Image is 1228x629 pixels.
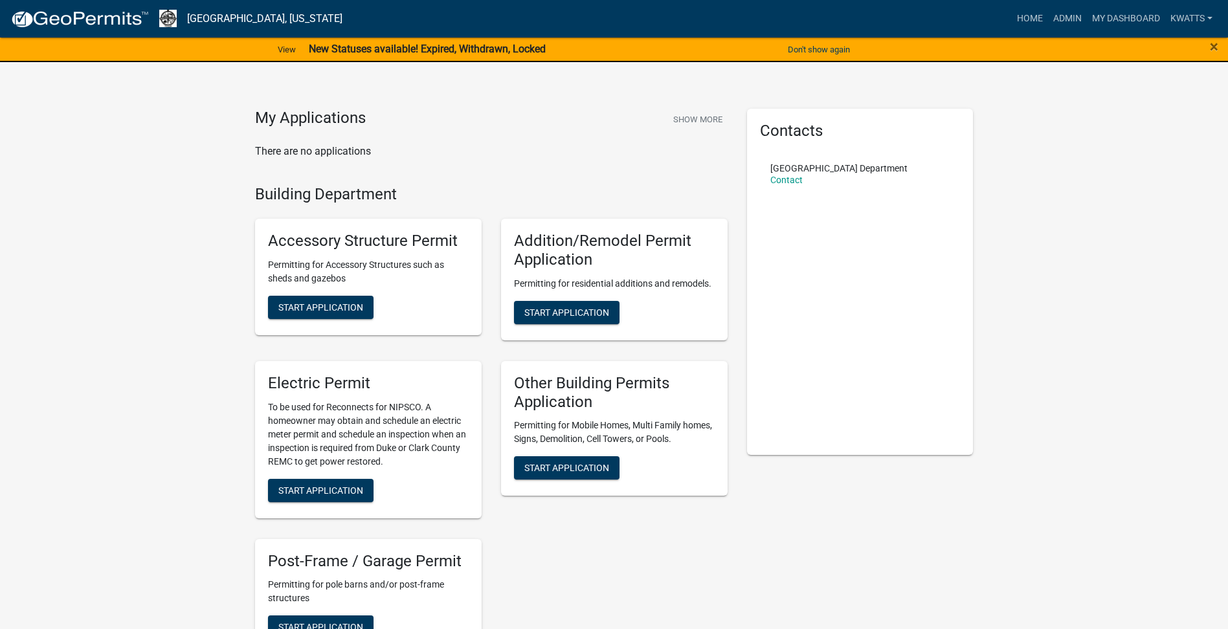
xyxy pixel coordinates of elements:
a: [GEOGRAPHIC_DATA], [US_STATE] [187,8,342,30]
button: Start Application [268,479,374,502]
span: Start Application [278,302,363,313]
a: Admin [1048,6,1087,31]
a: Contact [770,175,803,185]
p: Permitting for Accessory Structures such as sheds and gazebos [268,258,469,285]
p: There are no applications [255,144,728,159]
strong: New Statuses available! Expired, Withdrawn, Locked [309,43,546,55]
p: Permitting for Mobile Homes, Multi Family homes, Signs, Demolition, Cell Towers, or Pools. [514,419,715,446]
h5: Accessory Structure Permit [268,232,469,250]
h5: Contacts [760,122,961,140]
a: View [273,39,301,60]
button: Close [1210,39,1218,54]
h5: Addition/Remodel Permit Application [514,232,715,269]
h5: Post-Frame / Garage Permit [268,552,469,571]
h5: Other Building Permits Application [514,374,715,412]
button: Start Application [514,301,620,324]
h5: Electric Permit [268,374,469,393]
button: Start Application [268,296,374,319]
h4: Building Department [255,185,728,204]
h4: My Applications [255,109,366,128]
a: Kwatts [1165,6,1218,31]
button: Don't show again [783,39,855,60]
a: Home [1012,6,1048,31]
img: Newton County, Indiana [159,10,177,27]
p: Permitting for residential additions and remodels. [514,277,715,291]
span: Start Application [278,485,363,495]
span: × [1210,38,1218,56]
a: My Dashboard [1087,6,1165,31]
p: Permitting for pole barns and/or post-frame structures [268,578,469,605]
span: Start Application [524,307,609,317]
p: [GEOGRAPHIC_DATA] Department [770,164,908,173]
p: To be used for Reconnects for NIPSCO. A homeowner may obtain and schedule an electric meter permi... [268,401,469,469]
button: Show More [668,109,728,130]
button: Start Application [514,456,620,480]
span: Start Application [524,463,609,473]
